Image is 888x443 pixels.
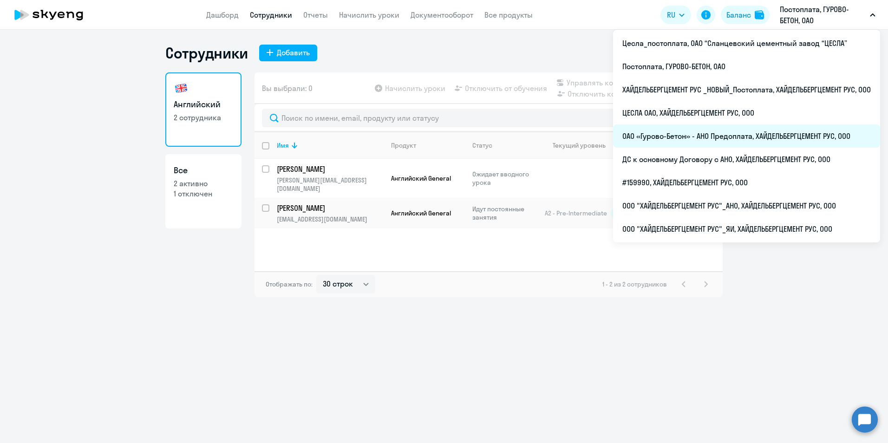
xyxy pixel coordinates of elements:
[755,10,764,20] img: balance
[165,44,248,62] h1: Сотрудники
[484,10,533,20] a: Все продукты
[303,10,328,20] a: Отчеты
[553,141,606,150] div: Текущий уровень
[174,98,233,111] h3: Английский
[277,47,310,58] div: Добавить
[544,141,622,150] div: Текущий уровень
[277,164,383,174] a: [PERSON_NAME]
[277,141,289,150] div: Имя
[602,280,667,288] span: 1 - 2 из 2 сотрудников
[277,164,382,174] p: [PERSON_NAME]
[259,45,317,61] button: Добавить
[277,203,383,213] a: [PERSON_NAME]
[174,189,233,199] p: 1 отключен
[339,10,399,20] a: Начислить уроки
[391,174,451,182] span: Английский General
[472,141,492,150] div: Статус
[472,141,536,150] div: Статус
[726,9,751,20] div: Баланс
[262,83,313,94] span: Вы выбрали: 0
[472,205,536,221] p: Идут постоянные занятия
[174,178,233,189] p: 2 активно
[545,209,607,217] span: A2 - Pre-Intermediate
[660,6,691,24] button: RU
[174,81,189,96] img: english
[262,109,715,127] input: Поиск по имени, email, продукту или статусу
[775,4,880,26] button: Постоплата, ГУРОВО-БЕТОН, ОАО
[472,170,536,187] p: Ожидает вводного урока
[613,30,880,242] ul: RU
[411,10,473,20] a: Документооборот
[165,72,242,147] a: Английский2 сотрудника
[174,112,233,123] p: 2 сотрудника
[391,141,464,150] div: Продукт
[250,10,292,20] a: Сотрудники
[174,164,233,176] h3: Все
[277,141,383,150] div: Имя
[721,6,770,24] button: Балансbalance
[266,280,313,288] span: Отображать по:
[780,4,866,26] p: Постоплата, ГУРОВО-БЕТОН, ОАО
[165,154,242,228] a: Все2 активно1 отключен
[277,176,383,193] p: [PERSON_NAME][EMAIL_ADDRESS][DOMAIN_NAME]
[206,10,239,20] a: Дашборд
[667,9,675,20] span: RU
[391,209,451,217] span: Английский General
[277,215,383,223] p: [EMAIL_ADDRESS][DOMAIN_NAME]
[391,141,416,150] div: Продукт
[277,203,382,213] p: [PERSON_NAME]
